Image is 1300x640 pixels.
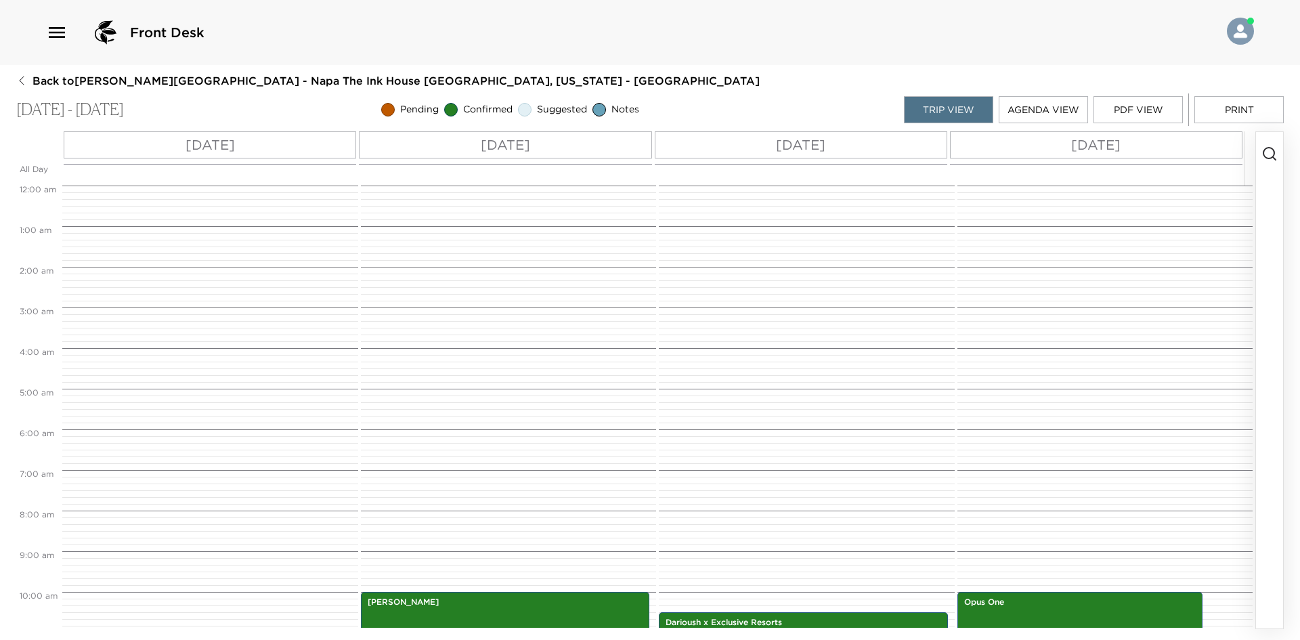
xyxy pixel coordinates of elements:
span: 12:00 AM [16,184,60,194]
p: Opus One [964,597,1196,608]
p: [DATE] - [DATE] [16,100,124,120]
p: [DATE] [481,135,530,155]
span: Back to [PERSON_NAME][GEOGRAPHIC_DATA] - Napa The Ink House [GEOGRAPHIC_DATA], [US_STATE] - [GEOG... [32,73,760,88]
p: [DATE] [186,135,235,155]
span: 9:00 AM [16,550,58,560]
img: User [1227,18,1254,45]
span: Confirmed [463,103,513,116]
span: 4:00 AM [16,347,58,357]
p: Darioush x Exclusive Resorts [666,617,941,628]
span: Notes [611,103,639,116]
button: Agenda View [999,96,1088,123]
span: Front Desk [130,23,204,42]
p: All Day [20,164,59,175]
button: [DATE] [64,131,356,158]
p: [DATE] [776,135,825,155]
span: 10:00 AM [16,591,61,601]
p: [PERSON_NAME] [368,597,643,608]
button: Back to[PERSON_NAME][GEOGRAPHIC_DATA] - Napa The Ink House [GEOGRAPHIC_DATA], [US_STATE] - [GEOGR... [16,73,760,88]
span: 6:00 AM [16,428,58,438]
button: [DATE] [655,131,947,158]
span: 1:00 AM [16,225,55,235]
button: [DATE] [950,131,1242,158]
p: [DATE] [1071,135,1121,155]
span: Suggested [537,103,587,116]
span: 5:00 AM [16,387,57,398]
span: 2:00 AM [16,265,57,276]
span: 7:00 AM [16,469,57,479]
button: Trip View [904,96,993,123]
button: Print [1194,96,1284,123]
span: Pending [400,103,439,116]
img: logo [89,16,122,49]
span: 3:00 AM [16,306,57,316]
span: 8:00 AM [16,509,58,519]
button: PDF View [1093,96,1183,123]
button: [DATE] [359,131,651,158]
